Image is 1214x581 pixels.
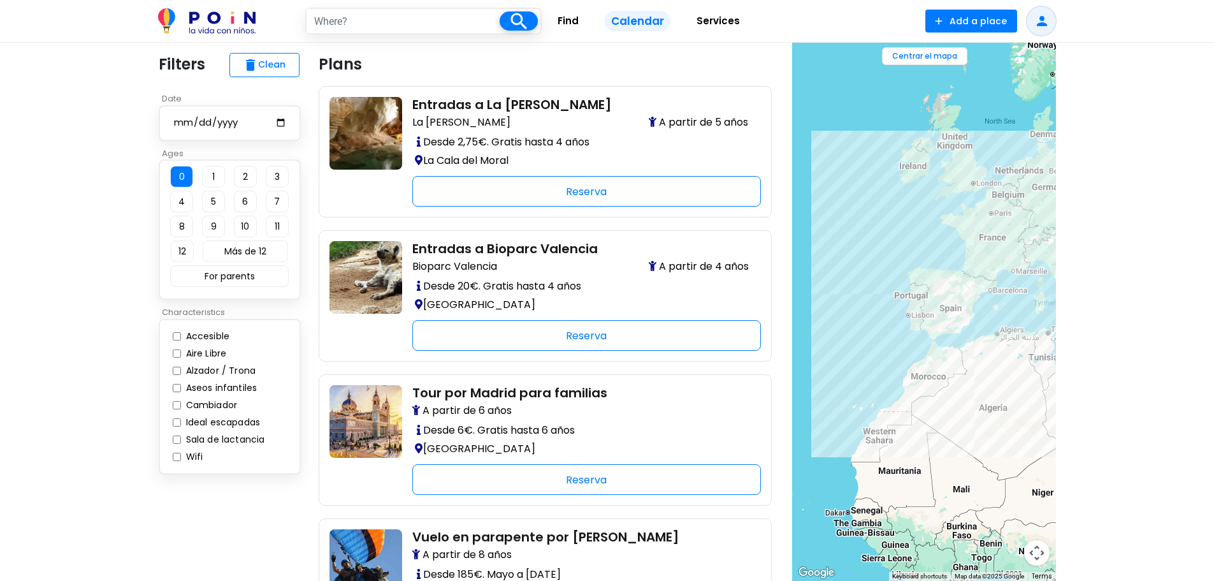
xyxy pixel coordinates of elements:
[266,216,289,237] button: 11
[412,241,751,256] h2: Entradas a Bioparc Valencia
[183,347,227,360] label: Aire Libre
[412,259,497,274] span: Bioparc Valencia
[234,191,257,212] button: 6
[412,529,751,545] h2: Vuelo en parapente por [PERSON_NAME]
[412,176,761,207] div: Reserva
[892,572,947,581] button: Keyboard shortcuts
[159,53,205,76] p: Filters
[329,241,761,351] a: con-ninos-en-valencia-visita-bioparc-valencia-entradas Entradas a Bioparc Valencia Bioparc Valenc...
[170,216,193,237] button: 8
[170,191,193,212] button: 4
[681,6,756,37] a: Services
[243,57,258,73] span: delete
[183,399,238,412] label: Cambiador
[183,381,257,395] label: Aseos infantiles
[412,151,751,170] p: La Cala del Moral
[266,166,289,188] button: 3
[795,564,837,581] img: Google
[202,191,225,212] button: 5
[183,433,265,446] label: Sala de lactancia
[319,53,362,76] p: Plans
[691,11,746,31] span: Services
[266,191,289,212] button: 7
[412,277,751,295] p: Desde 20€. Gratis hasta 4 años
[412,464,761,495] div: Reserva
[925,10,1017,33] button: Add a place
[412,97,751,112] h2: Entradas a La [PERSON_NAME]
[795,564,837,581] a: Open this area in Google Maps (opens a new window)
[542,6,595,37] a: Find
[329,385,402,458] img: con-ninos-en-madrid-tour-por-madrid-para-familias
[955,573,1024,580] span: Map data ©2025 Google
[412,133,751,151] p: Desde 2,75€. Gratis hasta 4 años
[507,10,530,33] i: search
[329,241,402,314] img: con-ninos-en-valencia-visita-bioparc-valencia-entradas
[158,8,256,34] img: POiN
[412,439,751,458] p: [GEOGRAPHIC_DATA]
[882,47,967,65] button: Centrar el mapa
[183,330,230,343] label: Accesible
[605,11,670,32] span: Calendar
[307,9,500,33] input: Where?
[229,53,300,77] button: deleteClean
[183,416,261,429] label: Ideal escapadas
[1024,540,1050,566] button: Map camera controls
[329,97,402,170] img: con-ninos-en-malaga-la-cueva-del-tesoro-entradas
[412,320,761,351] div: Reserva
[552,11,584,31] span: Find
[170,265,289,287] button: For parents
[234,166,257,188] button: 2
[412,421,751,439] p: Desde 6€. Gratis hasta 6 años
[649,259,751,274] span: A partir de 4 años
[412,115,510,130] span: La [PERSON_NAME]
[171,240,194,262] button: 12
[159,147,308,160] p: Ages
[183,450,203,464] label: Wifi
[202,216,225,237] button: 9
[159,92,308,105] p: Date
[170,166,193,188] button: 0
[159,306,308,319] p: Characteristics
[595,6,681,37] a: Calendar
[234,216,257,237] button: 10
[412,295,751,314] p: [GEOGRAPHIC_DATA]
[412,403,514,418] span: A partir de 6 años
[329,385,761,495] a: con-ninos-en-madrid-tour-por-madrid-para-familias Tour por Madrid para familias A partir de 6 año...
[412,547,514,563] span: A partir de 8 años
[649,115,751,130] span: A partir de 5 años
[412,385,751,401] h2: Tour por Madrid para familias
[329,97,761,207] a: con-ninos-en-malaga-la-cueva-del-tesoro-entradas Entradas a La [PERSON_NAME] La [PERSON_NAME] A p...
[202,166,225,188] button: 1
[1032,571,1052,581] a: Terms (opens in new tab)
[183,364,256,378] label: Alzador / Trona
[203,240,288,262] button: Más de 12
